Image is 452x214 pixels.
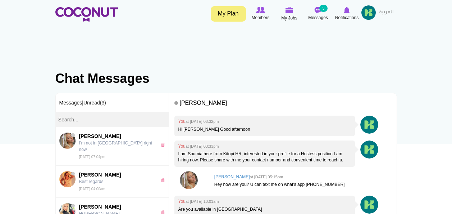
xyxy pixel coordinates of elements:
[186,119,219,124] small: at [DATE] 03:32pm
[79,155,105,159] small: [DATE] 07:04pm
[82,100,106,106] span: |
[178,119,351,124] h4: You
[333,5,361,22] a: Notifications Notifications
[214,182,388,188] p: Hey how are you? U can text me on what’s app [PHONE_NUMBER]
[56,127,169,166] a: Justina Judyte[PERSON_NAME] I’m not in [GEOGRAPHIC_DATA] right now [DATE] 07:04pm
[186,199,219,204] small: at [DATE] 10:01am
[161,178,167,182] a: x
[83,100,106,106] a: Unread(3)
[79,140,153,153] p: I’m not in [GEOGRAPHIC_DATA] right now
[178,126,351,133] p: Hi [PERSON_NAME] Good afternoon
[319,5,327,12] small: 3
[56,166,169,198] a: Amina Karoui[PERSON_NAME] Best regards [DATE] 04:00am
[59,133,76,149] img: Justina Judyte
[335,14,359,21] span: Notifications
[211,6,246,22] a: My Plan
[79,178,153,185] p: Best regards
[174,97,391,112] h4: [PERSON_NAME]
[178,144,351,149] h4: You
[178,206,351,213] p: Are you available in [GEOGRAPHIC_DATA]
[79,203,153,210] span: [PERSON_NAME]
[161,143,167,147] a: x
[251,14,269,21] span: Members
[55,7,118,22] img: Home
[315,7,322,13] img: Messages
[308,14,328,21] span: Messages
[281,14,297,22] span: My Jobs
[56,112,169,127] input: Search...
[286,7,293,13] img: My Jobs
[250,175,283,179] small: at [DATE] 05:15pm
[178,199,351,204] h4: You
[186,144,219,148] small: at [DATE] 03:33pm
[178,151,351,163] p: I am Soumia here from Kitopi HR, interested in your profile for a Hostess position I am hiring no...
[56,93,169,112] h3: Messages
[214,175,388,179] h4: [PERSON_NAME]
[376,5,397,20] a: العربية
[59,171,76,187] img: Amina Karoui
[246,5,275,22] a: Browse Members Members
[55,71,397,86] h1: Chat Messages
[79,187,105,191] small: [DATE] 04:00am
[275,5,304,22] a: My Jobs My Jobs
[79,133,153,140] span: [PERSON_NAME]
[344,7,350,13] img: Notifications
[304,5,333,22] a: Messages Messages 3
[79,171,153,178] span: [PERSON_NAME]
[256,7,265,13] img: Browse Members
